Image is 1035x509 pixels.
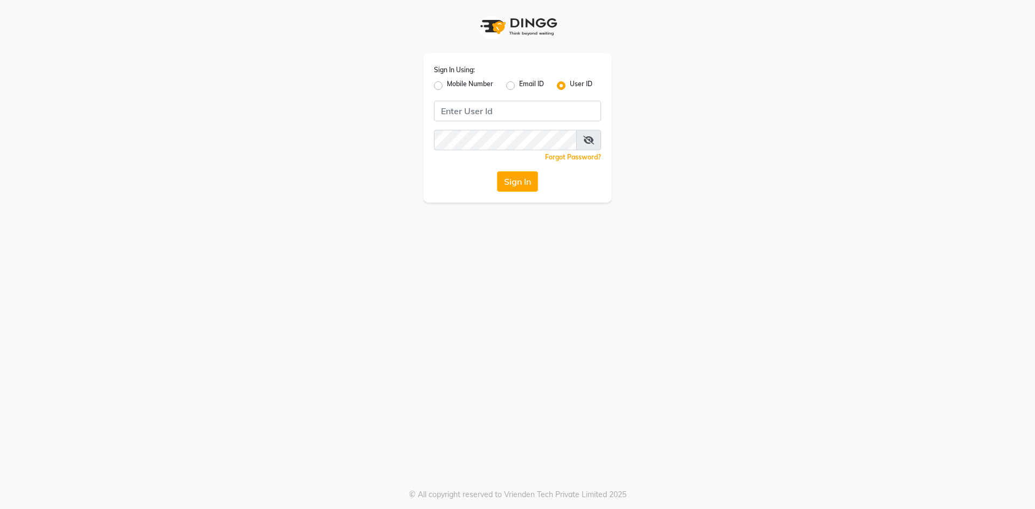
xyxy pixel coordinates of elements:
a: Forgot Password? [545,153,601,161]
label: Sign In Using: [434,65,475,75]
label: User ID [570,79,592,92]
label: Mobile Number [447,79,493,92]
button: Sign In [497,171,538,192]
input: Username [434,101,601,121]
input: Username [434,130,577,150]
img: logo1.svg [474,11,561,43]
label: Email ID [519,79,544,92]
